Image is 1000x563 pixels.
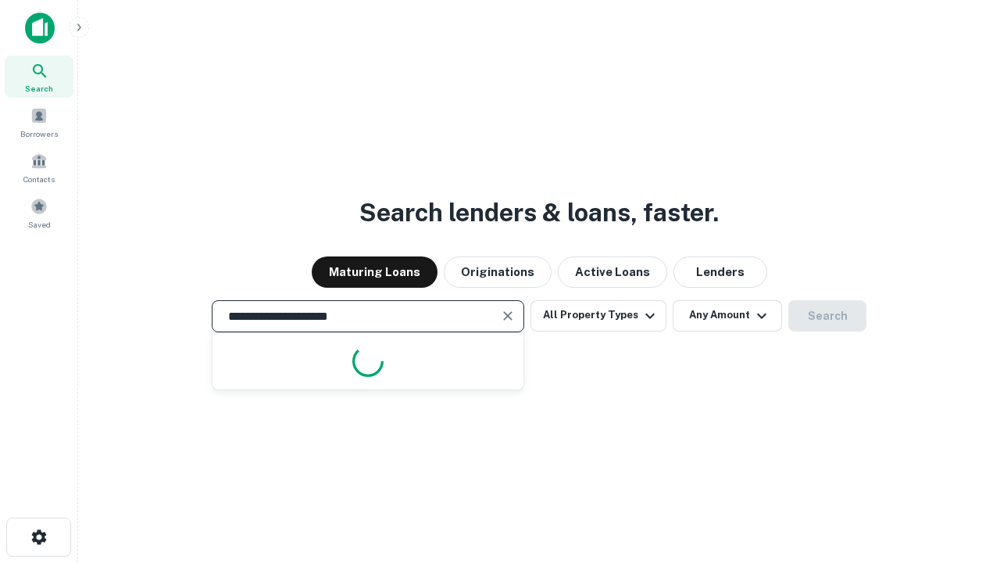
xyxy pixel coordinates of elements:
[312,256,437,288] button: Maturing Loans
[922,438,1000,513] iframe: Chat Widget
[23,173,55,185] span: Contacts
[5,192,73,234] a: Saved
[5,146,73,188] a: Contacts
[25,82,53,95] span: Search
[558,256,667,288] button: Active Loans
[497,305,519,327] button: Clear
[5,101,73,143] a: Borrowers
[444,256,552,288] button: Originations
[28,218,51,231] span: Saved
[673,256,767,288] button: Lenders
[20,127,58,140] span: Borrowers
[5,56,73,98] a: Search
[25,13,55,44] img: capitalize-icon.png
[673,300,782,332] button: Any Amount
[359,194,719,231] h3: Search lenders & loans, faster.
[530,300,666,332] button: All Property Types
